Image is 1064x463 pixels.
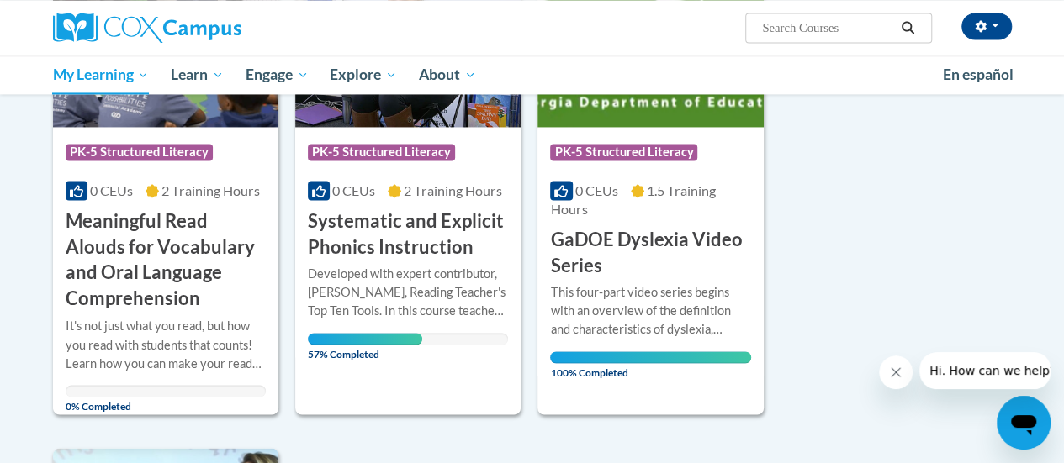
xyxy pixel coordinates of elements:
[308,333,422,360] span: 57% Completed
[575,182,618,198] span: 0 CEUs
[53,13,241,43] img: Cox Campus
[330,65,397,85] span: Explore
[550,144,697,160] span: PK-5 Structured Literacy
[932,57,1024,92] a: En español
[40,55,1024,94] div: Main menu
[550,351,750,378] span: 100% Completed
[319,55,408,94] a: Explore
[550,182,715,217] span: 1.5 Training Hours
[308,333,422,345] div: Your progress
[408,55,487,94] a: About
[308,265,508,320] div: Developed with expert contributor, [PERSON_NAME], Reading Teacher's Top Ten Tools. In this course...
[550,283,750,339] div: This four-part video series begins with an overview of the definition and characteristics of dysl...
[419,65,476,85] span: About
[895,18,920,38] button: Search
[246,65,309,85] span: Engage
[550,227,750,279] h3: GaDOE Dyslexia Video Series
[66,208,266,312] h3: Meaningful Read Alouds for Vocabulary and Oral Language Comprehension
[550,351,750,363] div: Your progress
[42,55,161,94] a: My Learning
[308,144,455,160] span: PK-5 Structured Literacy
[961,13,1012,39] button: Account Settings
[919,352,1051,389] iframe: Message from company
[90,182,133,198] span: 0 CEUs
[160,55,235,94] a: Learn
[879,355,913,389] iframe: Close message
[53,13,356,43] a: Cox Campus
[171,65,224,85] span: Learn
[404,182,502,198] span: 2 Training Hours
[10,12,136,25] span: Hi. How can we help?
[308,208,508,260] h3: Systematic and Explicit Phonics Instruction
[235,55,320,94] a: Engage
[997,396,1051,450] iframe: Button to launch messaging window
[332,182,375,198] span: 0 CEUs
[161,182,260,198] span: 2 Training Hours
[66,144,213,160] span: PK-5 Structured Literacy
[943,66,1014,83] span: En español
[66,317,266,372] div: It's not just what you read, but how you read with students that counts! Learn how you can make y...
[760,18,895,38] input: Search Courses
[52,65,149,85] span: My Learning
